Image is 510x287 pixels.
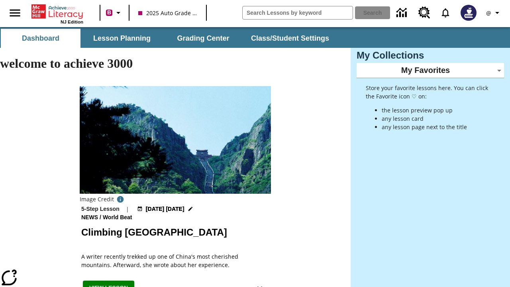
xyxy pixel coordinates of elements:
[414,2,435,24] a: Resource Center, Will open in new tab
[81,213,100,222] span: News
[82,29,162,48] button: Lesson Planning
[31,3,83,24] div: Home
[100,214,101,220] span: /
[61,20,83,24] span: NJ Edition
[243,6,353,19] input: search field
[3,1,27,25] button: Open side menu
[103,213,134,222] span: World Beat
[114,194,127,205] button: Credit for photo and all related images: Public Domain/Charlie Fong
[392,2,414,24] a: Data Center
[435,2,456,23] a: Notifications
[80,86,271,194] img: 6000 stone steps to climb Mount Tai in Chinese countryside
[357,50,504,61] h3: My Collections
[81,225,269,240] h2: Climbing Mount Tai
[107,8,111,18] span: B
[461,5,477,21] img: Avatar
[382,114,489,123] li: any lesson card
[81,205,120,213] p: 5-Step Lesson
[146,205,184,213] span: [DATE] [DATE]
[481,6,507,20] button: Profile/Settings
[81,252,269,269] div: A writer recently trekked up one of China's most cherished mountains. Afterward, she wrote about ...
[138,9,197,17] span: 2025 Auto Grade 10
[80,195,114,203] p: Image Credit
[163,29,243,48] button: Grading Center
[1,29,80,48] button: Dashboard
[357,63,504,78] div: My Favorites
[366,84,489,100] p: Store your favorite lessons here. You can click the Favorite icon ♡ on:
[486,9,491,17] span: @
[135,205,195,213] button: Jul 22 - Jun 30 Choose Dates
[382,106,489,114] li: the lesson preview pop up
[456,2,481,23] button: Select a new avatar
[245,29,335,48] button: Class/Student Settings
[382,123,489,131] li: any lesson page next to the title
[126,205,129,213] span: |
[31,4,83,20] a: Home
[103,6,126,20] button: Boost Class color is violet red. Change class color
